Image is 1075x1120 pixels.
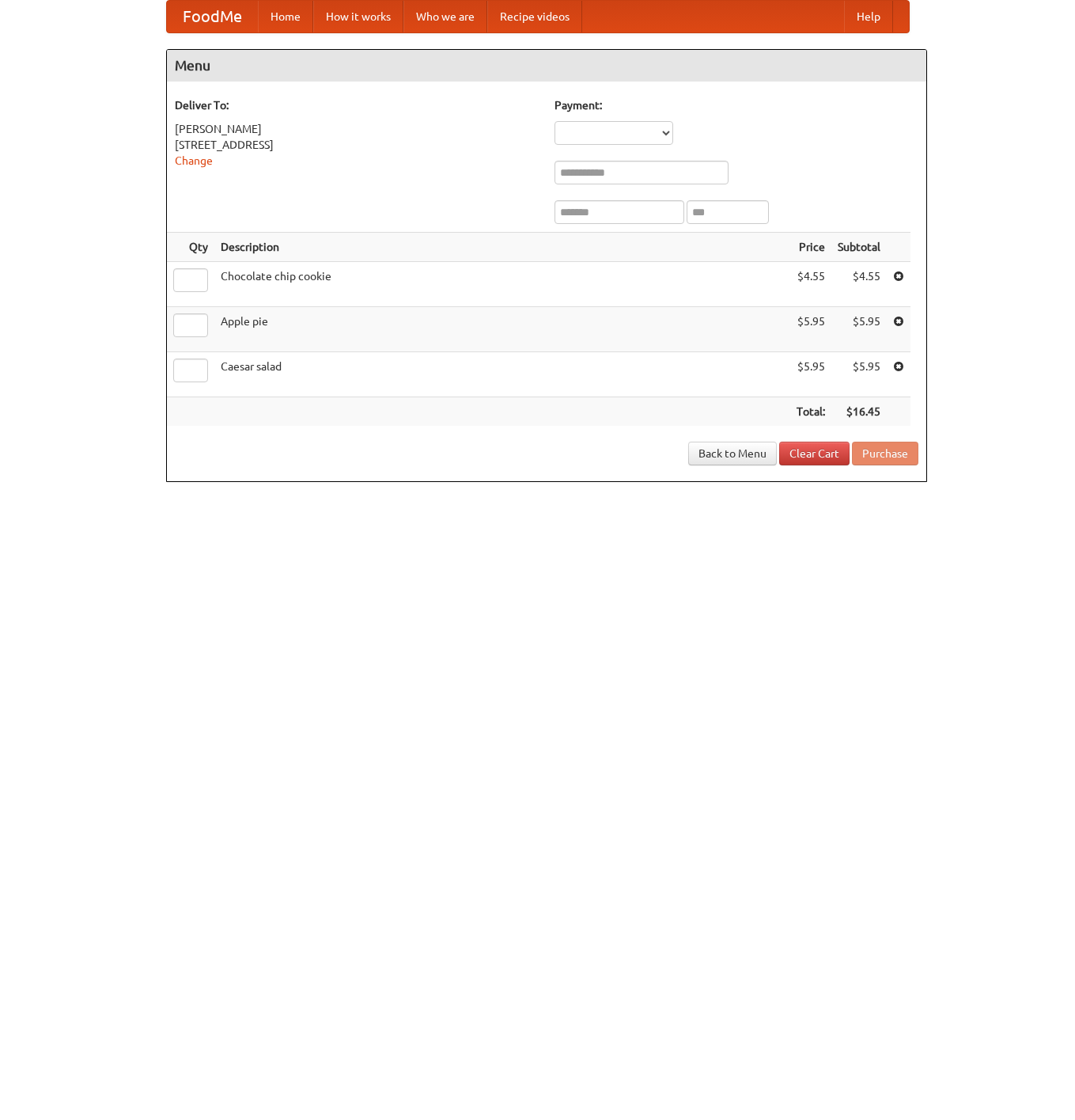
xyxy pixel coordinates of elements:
[175,97,539,113] h5: Deliver To:
[831,307,887,352] td: $5.95
[844,1,893,32] a: Help
[831,233,887,262] th: Subtotal
[258,1,313,32] a: Home
[403,1,487,32] a: Who we are
[831,352,887,397] td: $5.95
[167,233,214,262] th: Qty
[175,121,539,137] div: [PERSON_NAME]
[214,352,790,397] td: Caesar salad
[313,1,403,32] a: How it works
[167,1,258,32] a: FoodMe
[779,442,850,465] a: Clear Cart
[214,233,790,262] th: Description
[175,137,539,153] div: [STREET_ADDRESS]
[555,97,918,113] h5: Payment:
[167,50,926,82] h4: Menu
[214,262,790,307] td: Chocolate chip cookie
[790,307,831,352] td: $5.95
[175,154,213,167] a: Change
[790,262,831,307] td: $4.55
[790,352,831,397] td: $5.95
[831,397,887,427] th: $16.45
[852,442,918,465] button: Purchase
[790,233,831,262] th: Price
[688,442,777,465] a: Back to Menu
[831,262,887,307] td: $4.55
[214,307,790,352] td: Apple pie
[790,397,831,427] th: Total:
[487,1,582,32] a: Recipe videos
